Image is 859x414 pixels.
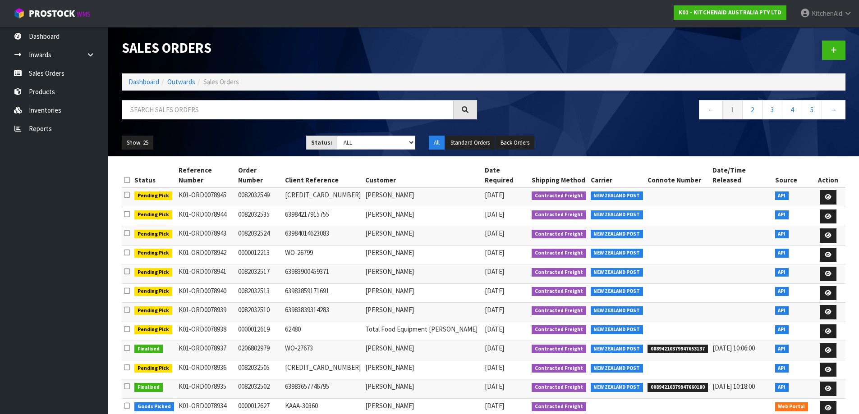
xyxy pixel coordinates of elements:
[775,306,789,315] span: API
[591,345,643,354] span: NEW ZEALAND POST
[775,325,789,334] span: API
[591,325,643,334] span: NEW ZEALAND POST
[496,136,534,150] button: Back Orders
[176,207,236,226] td: K01-ORD0078944
[176,187,236,207] td: K01-ORD0078945
[134,325,172,334] span: Pending Pick
[532,210,586,219] span: Contracted Freight
[363,187,482,207] td: [PERSON_NAME]
[176,322,236,341] td: K01-ORD0078938
[283,187,363,207] td: [CREDIT_CARD_NUMBER]
[363,245,482,264] td: [PERSON_NAME]
[134,210,172,219] span: Pending Pick
[236,226,283,246] td: 0082032524
[775,249,789,258] span: API
[236,303,283,322] td: 0082032510
[775,383,789,392] span: API
[532,364,586,373] span: Contracted Freight
[236,283,283,303] td: 0082032513
[236,360,283,379] td: 0082032505
[363,341,482,360] td: [PERSON_NAME]
[591,383,643,392] span: NEW ZEALAND POST
[588,163,646,187] th: Carrier
[782,100,802,119] a: 4
[363,207,482,226] td: [PERSON_NAME]
[283,341,363,360] td: WO-27673
[812,9,842,18] span: KitchenAid
[311,139,332,146] strong: Status:
[679,9,781,16] strong: K01 - KITCHENAID AUSTRALIA PTY LTD
[363,360,482,379] td: [PERSON_NAME]
[532,383,586,392] span: Contracted Freight
[283,379,363,399] td: 63983657746795
[710,163,773,187] th: Date/Time Released
[775,287,789,296] span: API
[134,191,172,200] span: Pending Pick
[176,360,236,379] td: K01-ORD0078936
[491,100,846,122] nav: Page navigation
[485,382,504,391] span: [DATE]
[485,267,504,276] span: [DATE]
[176,379,236,399] td: K01-ORD0078935
[176,163,236,187] th: Reference Number
[236,379,283,399] td: 0082032502
[802,100,822,119] a: 5
[591,287,643,296] span: NEW ZEALAND POST
[134,306,172,315] span: Pending Pick
[236,322,283,341] td: 0000012619
[712,344,755,352] span: [DATE] 10:06:00
[773,163,811,187] th: Source
[446,136,495,150] button: Standard Orders
[363,379,482,399] td: [PERSON_NAME]
[722,100,743,119] a: 1
[283,207,363,226] td: 63984217915755
[134,364,172,373] span: Pending Pick
[742,100,763,119] a: 2
[485,305,504,314] span: [DATE]
[134,402,174,411] span: Goods Picked
[176,283,236,303] td: K01-ORD0078940
[283,226,363,246] td: 63984014623083
[429,136,445,150] button: All
[485,287,504,295] span: [DATE]
[122,100,454,119] input: Search sales orders
[775,364,789,373] span: API
[532,249,586,258] span: Contracted Freight
[134,287,172,296] span: Pending Pick
[176,226,236,246] td: K01-ORD0078943
[591,364,643,373] span: NEW ZEALAND POST
[591,230,643,239] span: NEW ZEALAND POST
[363,163,482,187] th: Customer
[532,287,586,296] span: Contracted Freight
[648,383,708,392] span: 00894210379947660180
[134,345,163,354] span: Finalised
[283,283,363,303] td: 63983859171691
[762,100,782,119] a: 3
[822,100,845,119] a: →
[591,268,643,277] span: NEW ZEALAND POST
[645,163,710,187] th: Connote Number
[176,303,236,322] td: K01-ORD0078939
[775,210,789,219] span: API
[283,303,363,322] td: 63983839314283
[485,229,504,237] span: [DATE]
[532,306,586,315] span: Contracted Freight
[529,163,588,187] th: Shipping Method
[283,245,363,264] td: WO-26799
[176,245,236,264] td: K01-ORD0078942
[591,191,643,200] span: NEW ZEALAND POST
[203,77,239,86] span: Sales Orders
[532,230,586,239] span: Contracted Freight
[236,341,283,360] td: 0206802979
[775,230,789,239] span: API
[591,210,643,219] span: NEW ZEALAND POST
[134,249,172,258] span: Pending Pick
[532,325,586,334] span: Contracted Freight
[122,41,477,55] h1: Sales Orders
[176,264,236,284] td: K01-ORD0078941
[363,322,482,341] td: Total Food Equipment [PERSON_NAME]
[236,207,283,226] td: 0082032535
[283,360,363,379] td: [CREDIT_CARD_NUMBER]
[132,163,176,187] th: Status
[176,341,236,360] td: K01-ORD0078937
